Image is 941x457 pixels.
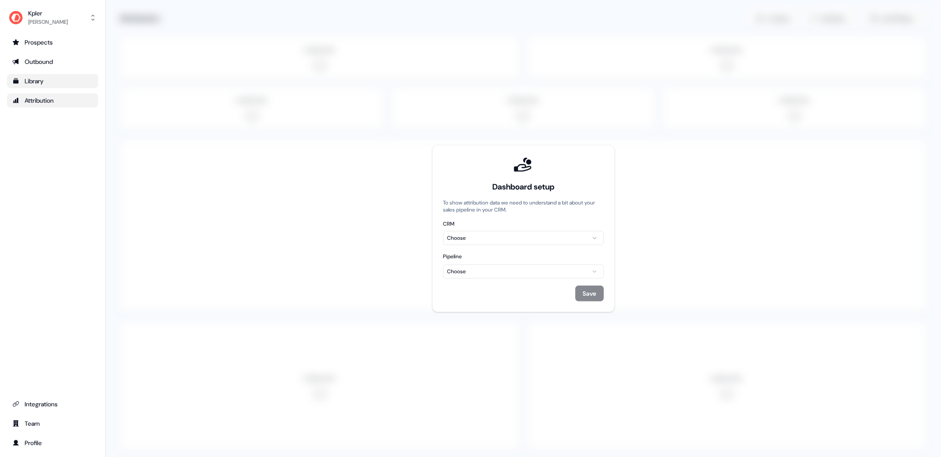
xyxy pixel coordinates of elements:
[7,93,98,108] a: Go to attribution
[28,18,68,26] div: [PERSON_NAME]
[12,77,93,85] div: Library
[12,419,93,428] div: Team
[7,416,98,431] a: Go to team
[7,436,98,450] a: Go to profile
[7,7,98,28] button: Kpler[PERSON_NAME]
[7,74,98,88] a: Go to templates
[7,55,98,69] a: Go to outbound experience
[12,57,93,66] div: Outbound
[12,38,93,47] div: Prospects
[12,438,93,447] div: Profile
[12,96,93,105] div: Attribution
[7,35,98,49] a: Go to prospects
[12,400,93,409] div: Integrations
[443,220,604,227] label: CRM
[7,397,98,411] a: Go to integrations
[492,182,554,192] div: Dashboard setup
[28,9,68,18] div: Kpler
[443,252,462,261] div: Pipeline
[443,199,604,213] p: To show attribution data we need to understand a bit about your sales pipeline in your CRM.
